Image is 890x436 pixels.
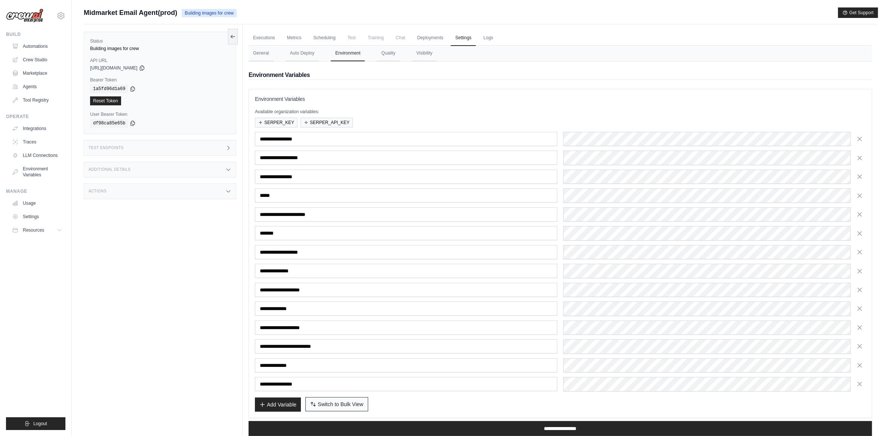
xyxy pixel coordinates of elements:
[23,227,44,233] span: Resources
[90,46,230,52] div: Building images for crew
[6,114,65,120] div: Operate
[9,123,65,134] a: Integrations
[182,9,237,17] span: Building images for crew
[89,146,124,150] h3: Test Endpoints
[255,95,866,103] h3: Environment Variables
[90,38,230,44] label: Status
[6,188,65,194] div: Manage
[838,7,878,18] button: Get Support
[90,111,230,117] label: User Bearer Token
[9,163,65,181] a: Environment Variables
[451,30,476,46] a: Settings
[9,211,65,223] a: Settings
[413,30,448,46] a: Deployments
[391,30,410,45] span: Chat is not available until the deployment is complete
[9,67,65,79] a: Marketplace
[9,94,65,106] a: Tool Registry
[249,71,872,80] h2: Environment Variables
[249,46,872,61] nav: Tabs
[90,77,230,83] label: Bearer Token
[9,224,65,236] button: Resources
[255,398,301,412] button: Add Variable
[363,30,388,45] span: Training is not available until the deployment is complete
[301,118,353,127] button: SERPER_API_KEY
[255,109,866,115] p: Available organization variables:
[6,31,65,37] div: Build
[33,421,47,427] span: Logout
[377,46,400,61] button: Quality
[343,30,360,45] span: Test
[9,81,65,93] a: Agents
[412,46,437,61] button: Visibility
[84,7,177,18] span: Midmarket Email Agent(prod)
[9,40,65,52] a: Automations
[479,30,498,46] a: Logs
[6,9,43,23] img: Logo
[90,119,128,128] code: df98ca85e65b
[305,397,368,411] button: Switch to Bulk View
[9,54,65,66] a: Crew Studio
[249,46,274,61] button: General
[318,401,363,408] span: Switch to Bulk View
[89,167,130,172] h3: Additional Details
[853,400,890,436] iframe: Chat Widget
[6,417,65,430] button: Logout
[331,46,365,61] button: Environment
[283,30,306,46] a: Metrics
[309,30,340,46] a: Scheduling
[9,136,65,148] a: Traces
[9,149,65,161] a: LLM Connections
[286,46,319,61] button: Auto Deploy
[90,84,128,93] code: 1a5fd96d1a69
[9,197,65,209] a: Usage
[89,189,107,194] h3: Actions
[249,30,280,46] a: Executions
[90,96,121,105] a: Reset Token
[90,58,230,64] label: API URL
[255,118,298,127] button: SERPER_KEY
[90,65,138,71] span: [URL][DOMAIN_NAME]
